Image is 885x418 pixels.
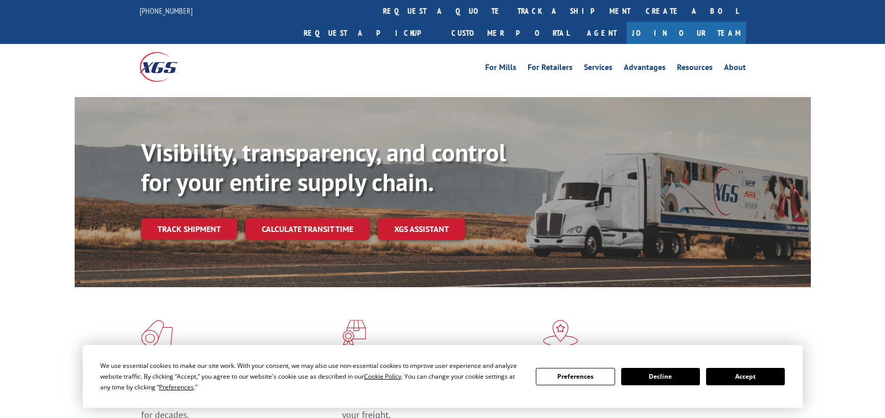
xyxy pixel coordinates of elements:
a: [PHONE_NUMBER] [140,6,193,16]
a: Resources [677,63,713,75]
a: Calculate transit time [245,218,370,240]
a: Services [584,63,612,75]
b: Visibility, transparency, and control for your entire supply chain. [141,136,506,198]
button: Accept [706,368,785,385]
a: Customer Portal [444,22,577,44]
button: Preferences [536,368,615,385]
button: Decline [621,368,700,385]
a: Request a pickup [296,22,444,44]
div: We use essential cookies to make our site work. With your consent, we may also use non-essential ... [100,360,524,392]
a: About [724,63,746,75]
div: Cookie Consent Prompt [83,345,803,408]
img: xgs-icon-flagship-distribution-model-red [543,320,578,346]
a: Join Our Team [627,22,746,44]
span: Preferences [159,383,194,391]
span: Cookie Policy [364,372,401,381]
a: Track shipment [141,218,237,240]
img: xgs-icon-focused-on-flooring-red [342,320,366,346]
a: For Mills [485,63,516,75]
a: For Retailers [528,63,573,75]
a: Agent [577,22,627,44]
a: XGS ASSISTANT [378,218,465,240]
img: xgs-icon-total-supply-chain-intelligence-red [141,320,173,346]
a: Advantages [624,63,666,75]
